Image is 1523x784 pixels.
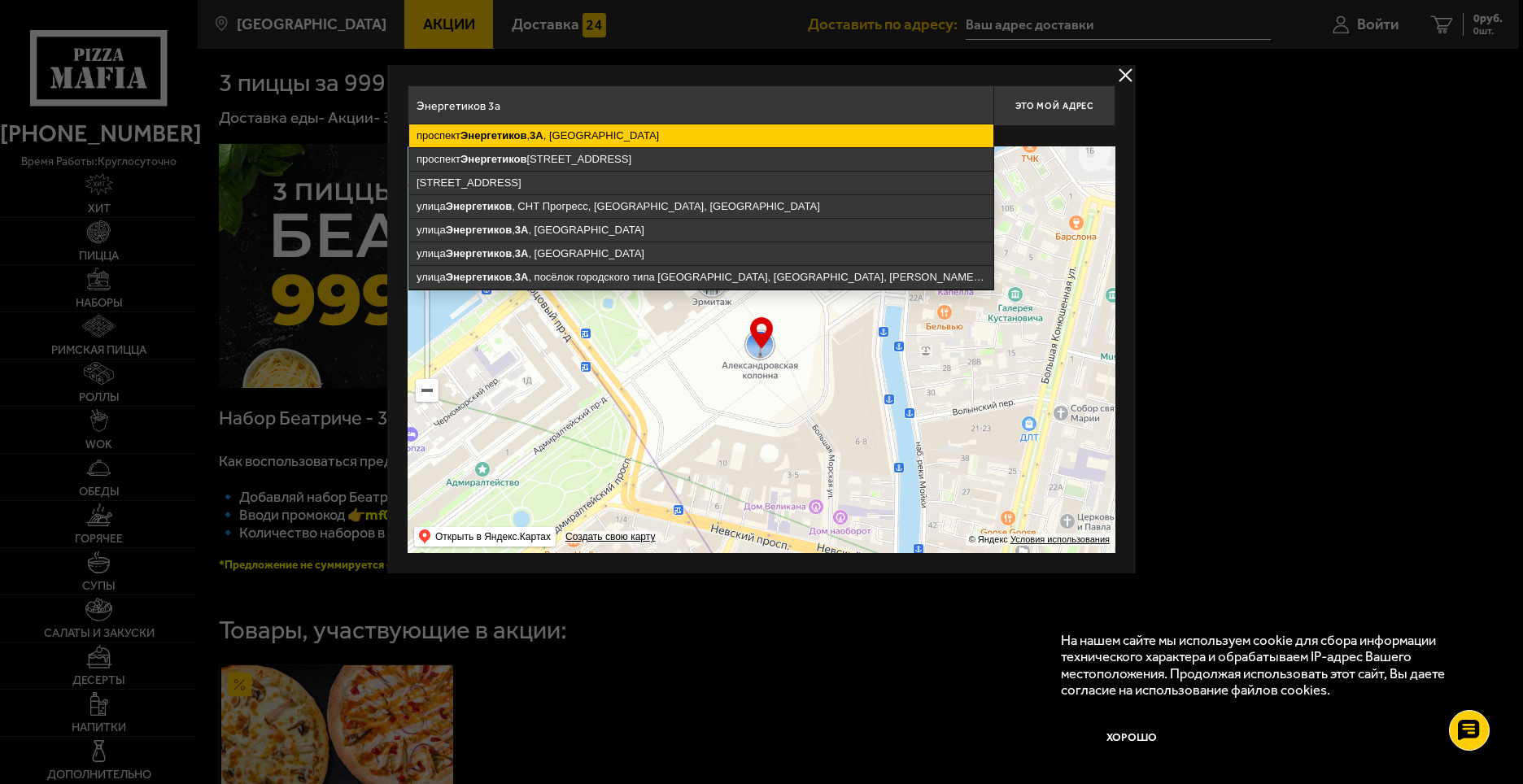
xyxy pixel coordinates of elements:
[414,527,556,547] ymaps: Открыть в Яндекс.Картах
[408,85,993,126] input: Введите адрес доставки
[993,85,1115,126] button: Это мой адрес
[409,242,993,265] ymaps: улица , , [GEOGRAPHIC_DATA]
[460,129,526,142] ymaps: Энергетиков
[446,247,512,259] ymaps: Энергетиков
[515,271,529,283] ymaps: 3А
[409,195,993,218] ymaps: улица , СНТ Прогресс, [GEOGRAPHIC_DATA], [GEOGRAPHIC_DATA]
[446,271,512,283] ymaps: Энергетиков
[562,531,658,543] a: Создать свою карту
[446,200,512,212] ymaps: Энергетиков
[409,148,993,171] ymaps: проспект [STREET_ADDRESS]
[409,266,993,289] ymaps: улица , , посёлок городского типа [GEOGRAPHIC_DATA], [GEOGRAPHIC_DATA], [PERSON_NAME][GEOGRAPHIC_...
[409,172,993,194] ymaps: [STREET_ADDRESS]
[1061,632,1477,698] p: На нашем сайте мы используем cookie для сбора информации технического характера и обрабатываем IP...
[460,153,526,165] ymaps: Энергетиков
[515,247,529,259] ymaps: 3А
[1061,713,1204,761] button: Хорошо
[969,534,1008,544] ymaps: © Яндекс
[1010,534,1110,544] a: Условия использования
[1015,101,1093,111] span: Это мой адрес
[530,129,543,142] ymaps: 3А
[409,219,993,242] ymaps: улица , , [GEOGRAPHIC_DATA]
[409,124,993,147] ymaps: проспект , , [GEOGRAPHIC_DATA]
[1115,65,1136,85] button: delivery type
[435,527,551,547] ymaps: Открыть в Яндекс.Картах
[446,224,512,236] ymaps: Энергетиков
[515,224,529,236] ymaps: 3А
[408,130,637,143] p: Укажите дом на карте или в поле ввода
